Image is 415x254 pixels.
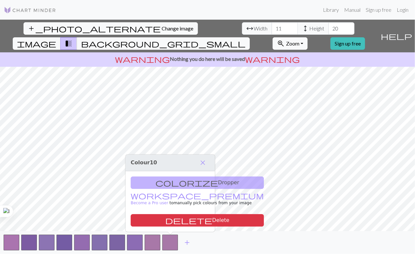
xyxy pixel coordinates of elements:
button: Delete color [131,214,264,227]
a: Sign up free [330,37,365,50]
span: delete [165,216,212,225]
span: background_grid_small [81,39,246,48]
span: Change image [162,25,194,31]
button: Zoom [273,37,308,50]
a: Library [320,3,342,16]
img: Logo [4,6,56,14]
p: Nothing you do here will be saved [3,55,412,63]
button: Help [378,20,415,52]
button: Close [196,157,210,168]
span: Zoom [286,40,299,46]
a: Manual [342,3,363,16]
small: to manually pick colours from your image [131,194,264,205]
span: help [381,31,412,41]
span: warning [115,54,170,63]
span: image [17,39,56,48]
span: warning [245,54,300,63]
span: Colour 10 [131,160,157,166]
span: add_photo_alternate [28,24,161,33]
span: close [199,158,207,167]
span: workspace_premium [131,191,264,200]
span: Width [254,25,268,32]
span: transition_fade [65,39,72,48]
a: Sign up free [363,3,394,16]
span: arrow_range [246,24,254,33]
button: Change image [24,22,198,35]
button: Add color [179,236,195,249]
span: height [302,24,310,33]
a: Login [394,3,411,16]
a: Become a Pro user [131,194,264,205]
span: add [183,238,191,247]
span: Height [310,25,325,32]
span: zoom_in [277,39,285,48]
